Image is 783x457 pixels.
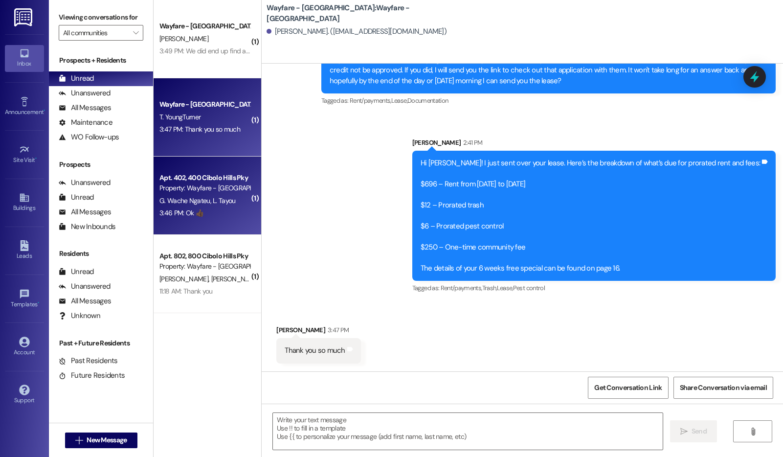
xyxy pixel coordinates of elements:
div: Unanswered [59,88,111,98]
span: T. YoungTurner [159,113,201,121]
span: Share Conversation via email [680,383,767,393]
div: Apt. 402, 400 Cibolo Hills Pky [159,173,250,183]
div: Maintenance [59,117,112,128]
button: Share Conversation via email [673,377,773,399]
span: Rent/payments , [441,284,482,292]
div: Past + Future Residents [49,338,153,348]
button: New Message [65,433,137,448]
div: Wayfare - [GEOGRAPHIC_DATA] [159,21,250,31]
a: Leads [5,237,44,264]
label: Viewing conversations for [59,10,143,25]
div: All Messages [59,207,111,217]
button: Get Conversation Link [588,377,668,399]
div: [PERSON_NAME] [412,137,776,151]
div: Hi [PERSON_NAME]! I just sent over your lease. Here’s the breakdown of what’s due for prorated re... [421,158,760,274]
div: Unread [59,192,94,203]
div: Hey [PERSON_NAME]!! I was hoping to hear from you. I didn't know if you wanted to move forward wi... [330,55,760,86]
img: ResiDesk Logo [14,8,34,26]
span: • [44,107,45,114]
div: Unread [59,73,94,84]
span: Rent/payments , [350,96,391,105]
div: New Inbounds [59,222,115,232]
span: [PERSON_NAME] [211,274,260,283]
span: • [38,299,39,306]
b: Wayfare - [GEOGRAPHIC_DATA]: Wayfare - [GEOGRAPHIC_DATA] [267,3,462,24]
span: Send [692,426,707,436]
span: Documentation [407,96,448,105]
a: Templates • [5,286,44,312]
i:  [133,29,138,37]
div: Future Residents [59,370,125,381]
i:  [749,428,757,435]
div: Unknown [59,311,100,321]
a: Inbox [5,45,44,71]
div: 3:46 PM: Ok 👍🏿 [159,208,203,217]
div: Unread [59,267,94,277]
span: • [35,155,37,162]
span: Trash , [482,284,497,292]
span: Get Conversation Link [594,383,662,393]
button: Send [670,420,717,442]
div: Apt. 802, 800 Cibolo Hills Pky [159,251,250,261]
i:  [75,436,83,444]
div: Wayfare - [GEOGRAPHIC_DATA] [159,99,250,110]
span: Lease , [497,284,513,292]
div: [PERSON_NAME]. ([EMAIL_ADDRESS][DOMAIN_NAME]) [267,26,447,37]
input: All communities [63,25,128,41]
div: 3:47 PM [325,325,349,335]
div: Prospects + Residents [49,55,153,66]
div: 3:47 PM: Thank you so much [159,125,240,134]
div: All Messages [59,103,111,113]
span: [PERSON_NAME] [159,34,208,43]
a: Buildings [5,189,44,216]
div: 3:49 PM: We did end up find a place thank you for your ur help we really did like warfare [159,46,409,55]
span: New Message [87,435,127,445]
span: Lease , [391,96,407,105]
a: Support [5,382,44,408]
a: Site Visit • [5,141,44,168]
div: 11:18 AM: Thank you [159,287,213,296]
div: Tagged as: [321,93,776,108]
div: Prospects [49,160,153,170]
div: Property: Wayfare - [GEOGRAPHIC_DATA] [159,183,250,193]
div: All Messages [59,296,111,306]
div: 2:41 PM [461,137,482,148]
div: Tagged as: [412,281,776,295]
span: Pest control [513,284,545,292]
div: [PERSON_NAME] [276,325,360,339]
span: L. Tayou [213,196,236,205]
div: Thank you so much [285,345,345,356]
a: Account [5,334,44,360]
div: Unanswered [59,178,111,188]
span: G. Wache Ngateu [159,196,213,205]
span: [PERSON_NAME] [159,274,211,283]
div: Unanswered [59,281,111,292]
i:  [680,428,688,435]
div: Residents [49,249,153,259]
div: WO Follow-ups [59,132,119,142]
div: Property: Wayfare - [GEOGRAPHIC_DATA] [159,261,250,272]
div: Past Residents [59,356,118,366]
